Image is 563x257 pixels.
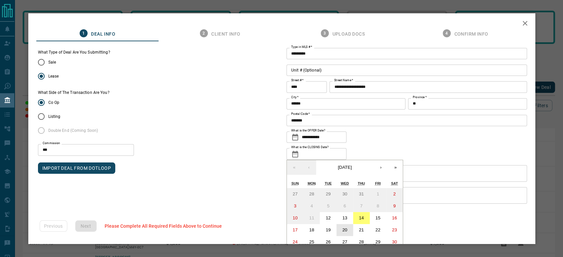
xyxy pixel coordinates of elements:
button: August 22, 2025 [370,224,386,236]
legend: What Type of Deal Are You Submitting? [38,50,110,55]
abbr: Tuesday [325,181,332,185]
button: › [373,160,388,175]
label: Type in MLS # [291,45,312,49]
abbr: August 17, 2025 [292,227,297,232]
abbr: August 18, 2025 [309,227,314,232]
button: August 19, 2025 [320,224,336,236]
button: August 12, 2025 [320,212,336,224]
abbr: August 20, 2025 [342,227,347,232]
abbr: August 1, 2025 [377,191,379,196]
abbr: August 5, 2025 [327,203,329,208]
button: August 28, 2025 [353,236,370,248]
button: August 17, 2025 [287,224,303,236]
span: Double End (Coming Soon) [48,128,98,133]
button: « [287,160,301,175]
button: August 20, 2025 [336,224,353,236]
span: Please Complete All Required Fields Above to Continue [105,223,222,229]
label: What is the OFFER Date? [291,128,325,133]
button: August 4, 2025 [303,200,320,212]
abbr: Wednesday [341,181,349,185]
button: August 5, 2025 [320,200,336,212]
abbr: August 6, 2025 [343,203,346,208]
abbr: August 14, 2025 [359,215,364,220]
abbr: August 12, 2025 [326,215,331,220]
span: Deal Info [91,31,115,37]
button: August 29, 2025 [370,236,386,248]
abbr: August 7, 2025 [360,203,362,208]
abbr: August 23, 2025 [392,227,397,232]
abbr: August 21, 2025 [359,227,364,232]
button: IMPORT DEAL FROM DOTLOOP [38,162,116,174]
span: [DATE] [338,165,352,170]
abbr: Friday [375,181,381,185]
abbr: August 25, 2025 [309,239,314,244]
button: » [388,160,403,175]
button: August 7, 2025 [353,200,370,212]
span: Sale [48,59,56,65]
button: August 26, 2025 [320,236,336,248]
button: August 18, 2025 [303,224,320,236]
abbr: July 31, 2025 [359,191,364,196]
button: July 31, 2025 [353,188,370,200]
abbr: August 4, 2025 [310,203,313,208]
button: August 13, 2025 [336,212,353,224]
label: Commission [43,141,60,145]
button: ‹ [301,160,316,175]
label: Street # [291,78,303,83]
abbr: August 11, 2025 [309,215,314,220]
label: City [291,95,298,100]
button: August 1, 2025 [370,188,386,200]
abbr: August 8, 2025 [377,203,379,208]
label: Province [413,95,426,100]
abbr: August 26, 2025 [326,239,331,244]
button: July 30, 2025 [336,188,353,200]
abbr: August 9, 2025 [393,203,395,208]
button: August 27, 2025 [336,236,353,248]
button: July 27, 2025 [287,188,303,200]
button: August 15, 2025 [370,212,386,224]
abbr: August 2, 2025 [393,191,395,196]
span: Lease [48,73,59,79]
label: What is the CLOSING Date? [291,145,328,149]
abbr: Sunday [291,181,299,185]
abbr: Thursday [358,181,365,185]
button: July 29, 2025 [320,188,336,200]
button: August 24, 2025 [287,236,303,248]
text: 1 [83,31,85,36]
button: August 14, 2025 [353,212,370,224]
span: Co Op [48,100,60,106]
abbr: August 19, 2025 [326,227,331,232]
button: August 30, 2025 [386,236,403,248]
abbr: August 29, 2025 [375,239,380,244]
button: July 28, 2025 [303,188,320,200]
abbr: July 27, 2025 [292,191,297,196]
abbr: August 27, 2025 [342,239,347,244]
button: August 8, 2025 [370,200,386,212]
button: August 6, 2025 [336,200,353,212]
abbr: Monday [307,181,316,185]
button: August 11, 2025 [303,212,320,224]
button: August 2, 2025 [386,188,403,200]
button: August 21, 2025 [353,224,370,236]
abbr: August 15, 2025 [375,215,380,220]
abbr: August 22, 2025 [375,227,380,232]
button: August 9, 2025 [386,200,403,212]
abbr: August 10, 2025 [292,215,297,220]
button: August 10, 2025 [287,212,303,224]
abbr: August 13, 2025 [342,215,347,220]
abbr: August 28, 2025 [359,239,364,244]
abbr: August 16, 2025 [392,215,397,220]
button: August 23, 2025 [386,224,403,236]
abbr: August 24, 2025 [292,239,297,244]
button: August 16, 2025 [386,212,403,224]
button: [DATE] [316,160,373,175]
abbr: August 3, 2025 [294,203,296,208]
button: August 3, 2025 [287,200,303,212]
abbr: July 30, 2025 [342,191,347,196]
button: August 25, 2025 [303,236,320,248]
span: Listing [48,114,61,120]
label: Postal Code [291,112,310,116]
abbr: July 28, 2025 [309,191,314,196]
label: Street Name [334,78,353,83]
abbr: Saturday [391,181,398,185]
